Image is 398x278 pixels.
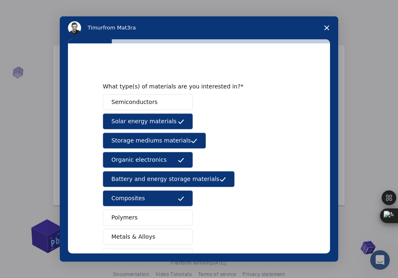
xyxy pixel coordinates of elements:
[88,25,103,31] span: Timur
[103,83,283,90] div: What type(s) of materials are you interested in?
[103,94,193,110] button: Semiconductors
[103,113,193,129] button: Solar energy materials
[103,190,193,206] button: Composites
[103,133,206,149] button: Storage mediums materials
[16,6,46,13] span: Support
[103,210,193,226] button: Polymers
[103,248,193,264] button: Chemicals & Solvents
[103,25,136,31] span: from Mat3ra
[111,252,174,260] span: Chemicals & Solvents
[111,175,219,183] span: Battery and energy storage materials
[103,229,193,245] button: Metals & Alloys
[111,117,176,126] span: Solar energy materials
[111,98,158,106] span: Semiconductors
[103,171,235,187] button: Battery and energy storage materials
[111,233,155,241] span: Metals & Alloys
[111,213,138,222] span: Polymers
[111,136,191,145] span: Storage mediums materials
[111,156,167,164] span: Organic electronics
[315,16,338,39] span: Close survey
[111,194,145,203] span: Composites
[103,152,193,168] button: Organic electronics
[68,21,81,34] img: Profile image for Timur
